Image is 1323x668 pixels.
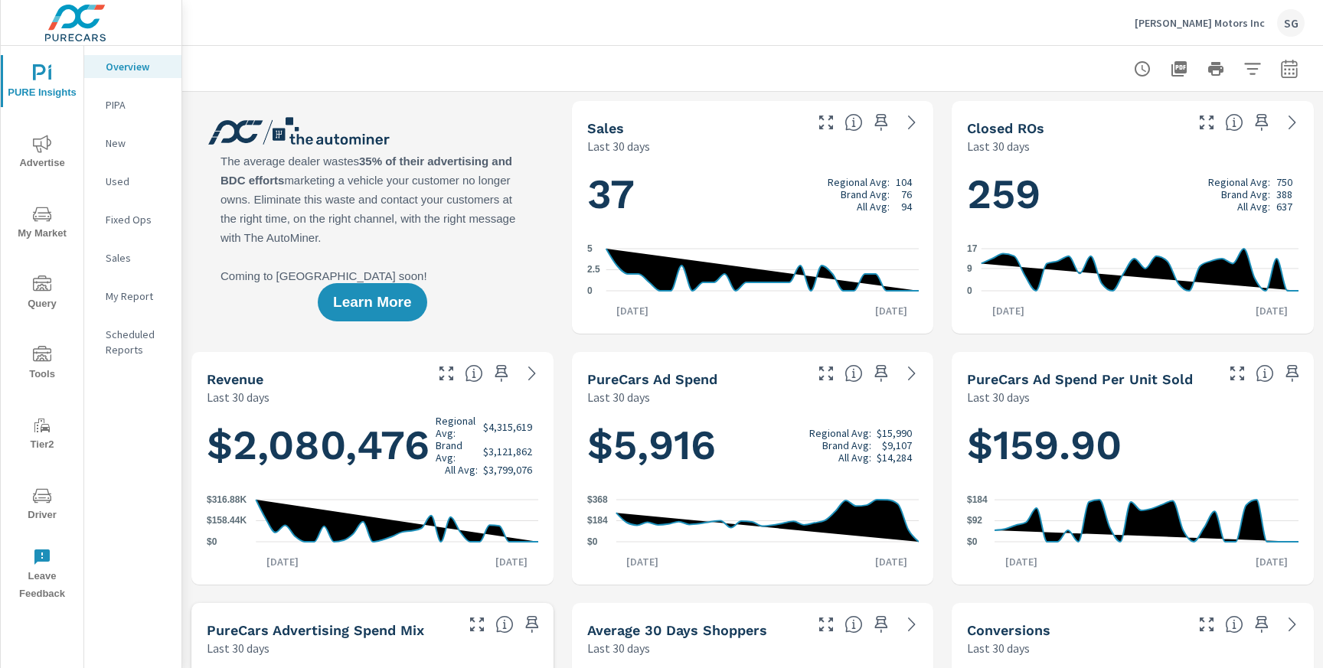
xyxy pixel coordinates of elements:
[84,246,181,269] div: Sales
[587,120,624,136] h5: Sales
[616,554,669,569] p: [DATE]
[1225,361,1249,386] button: Make Fullscreen
[822,439,871,451] p: Brand Avg:
[1245,554,1298,569] p: [DATE]
[1,46,83,609] div: nav menu
[967,243,978,254] text: 17
[1135,16,1265,30] p: [PERSON_NAME] Motors Inc
[1280,110,1305,135] a: See more details in report
[967,494,988,505] text: $184
[967,639,1030,657] p: Last 30 days
[587,168,919,220] h1: 37
[84,55,181,78] div: Overview
[207,415,538,476] h1: $2,080,476
[606,303,659,318] p: [DATE]
[809,427,871,439] p: Regional Avg:
[495,615,514,634] span: This table looks at how you compare to the amount of budget you spend per channel as opposed to y...
[587,137,650,155] p: Last 30 days
[967,263,972,274] text: 9
[5,487,79,524] span: Driver
[434,361,459,386] button: Make Fullscreen
[864,554,918,569] p: [DATE]
[1225,113,1243,132] span: Number of Repair Orders Closed by the selected dealership group over the selected time range. [So...
[814,612,838,637] button: Make Fullscreen
[207,371,263,387] h5: Revenue
[1280,361,1305,386] span: Save this to your personalized report
[465,364,483,383] span: Total sales revenue over the selected date range. [Source: This data is sourced from the dealer’s...
[838,451,871,464] p: All Avg:
[106,212,169,227] p: Fixed Ops
[207,639,269,657] p: Last 30 days
[483,464,532,476] p: $3,799,076
[106,59,169,74] p: Overview
[995,554,1048,569] p: [DATE]
[1245,303,1298,318] p: [DATE]
[5,416,79,454] span: Tier2
[900,361,924,386] a: See more details in report
[483,421,532,433] p: $4,315,619
[333,295,411,309] span: Learn More
[814,361,838,386] button: Make Fullscreen
[1277,9,1305,37] div: SG
[864,303,918,318] p: [DATE]
[1276,200,1292,213] p: 637
[1194,612,1219,637] button: Make Fullscreen
[1208,176,1270,188] p: Regional Avg:
[1276,176,1292,188] p: 750
[256,554,309,569] p: [DATE]
[967,536,978,547] text: $0
[1276,188,1292,200] p: 388
[967,285,972,296] text: 0
[106,135,169,151] p: New
[5,346,79,383] span: Tools
[1200,54,1231,84] button: Print Report
[869,110,893,135] span: Save this to your personalized report
[207,536,217,547] text: $0
[967,388,1030,406] p: Last 30 days
[207,622,424,638] h5: PureCars Advertising Spend Mix
[587,419,919,471] h1: $5,916
[967,168,1298,220] h1: 259
[436,439,478,464] p: Brand Avg:
[465,612,489,637] button: Make Fullscreen
[207,516,247,526] text: $158.44K
[1256,364,1274,383] span: Average cost of advertising per each vehicle sold at the dealer over the selected date range. The...
[84,323,181,361] div: Scheduled Reports
[982,303,1035,318] p: [DATE]
[1274,54,1305,84] button: Select Date Range
[207,494,247,505] text: $316.88K
[901,200,912,213] p: 94
[84,285,181,308] div: My Report
[445,464,478,476] p: All Avg:
[901,188,912,200] p: 76
[877,427,912,439] p: $15,990
[967,516,982,526] text: $92
[106,327,169,357] p: Scheduled Reports
[106,250,169,266] p: Sales
[587,639,650,657] p: Last 30 days
[1249,110,1274,135] span: Save this to your personalized report
[5,275,79,313] span: Query
[489,361,514,386] span: Save this to your personalized report
[587,622,767,638] h5: Average 30 Days Shoppers
[882,439,912,451] p: $9,107
[587,243,593,254] text: 5
[1280,612,1305,637] a: See more details in report
[844,113,863,132] span: Number of vehicles sold by the dealership over the selected date range. [Source: This data is sou...
[106,174,169,189] p: Used
[967,120,1044,136] h5: Closed ROs
[869,612,893,637] span: Save this to your personalized report
[967,371,1193,387] h5: PureCars Ad Spend Per Unit Sold
[587,536,598,547] text: $0
[318,283,426,321] button: Learn More
[436,415,478,439] p: Regional Avg:
[1237,200,1270,213] p: All Avg:
[1164,54,1194,84] button: "Export Report to PDF"
[900,110,924,135] a: See more details in report
[483,445,532,458] p: $3,121,862
[520,361,544,386] a: See more details in report
[84,170,181,193] div: Used
[587,371,717,387] h5: PureCars Ad Spend
[967,419,1298,471] h1: $159.90
[967,622,1050,638] h5: Conversions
